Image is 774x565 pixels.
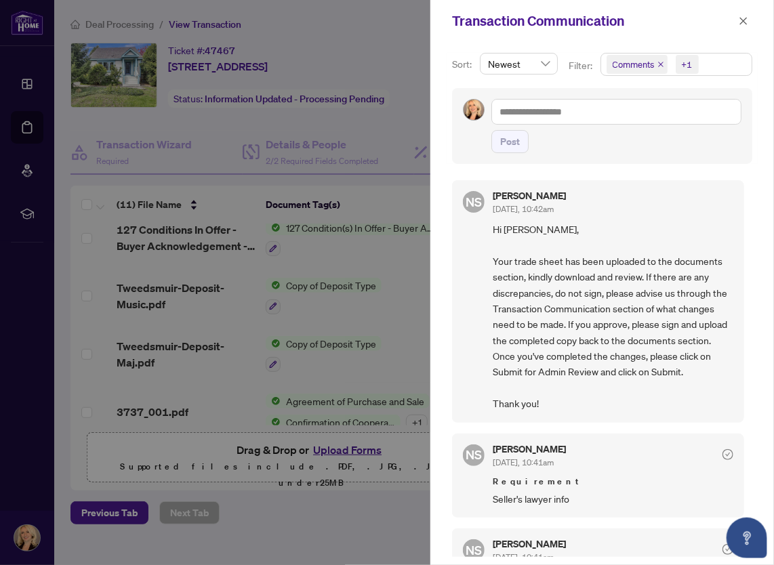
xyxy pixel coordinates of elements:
[727,518,767,558] button: Open asap
[722,449,733,460] span: check-circle
[493,457,554,467] span: [DATE], 10:41am
[722,544,733,555] span: check-circle
[493,444,566,454] h5: [PERSON_NAME]
[488,54,550,74] span: Newest
[452,11,735,31] div: Transaction Communication
[739,16,748,26] span: close
[493,191,566,201] h5: [PERSON_NAME]
[493,552,554,562] span: [DATE], 10:41am
[569,58,594,73] p: Filter:
[452,57,474,72] p: Sort:
[464,100,484,120] img: Profile Icon
[491,130,529,153] button: Post
[613,58,655,71] span: Comments
[493,475,733,488] span: Requirement
[682,58,693,71] div: +1
[466,541,482,560] span: NS
[466,192,482,211] span: NS
[493,204,554,214] span: [DATE], 10:42am
[466,445,482,464] span: NS
[607,55,668,74] span: Comments
[493,222,733,412] span: Hi [PERSON_NAME], Your trade sheet has been uploaded to the documents section, kindly download an...
[657,61,664,68] span: close
[493,539,566,549] h5: [PERSON_NAME]
[493,491,733,507] span: Seller's lawyer info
